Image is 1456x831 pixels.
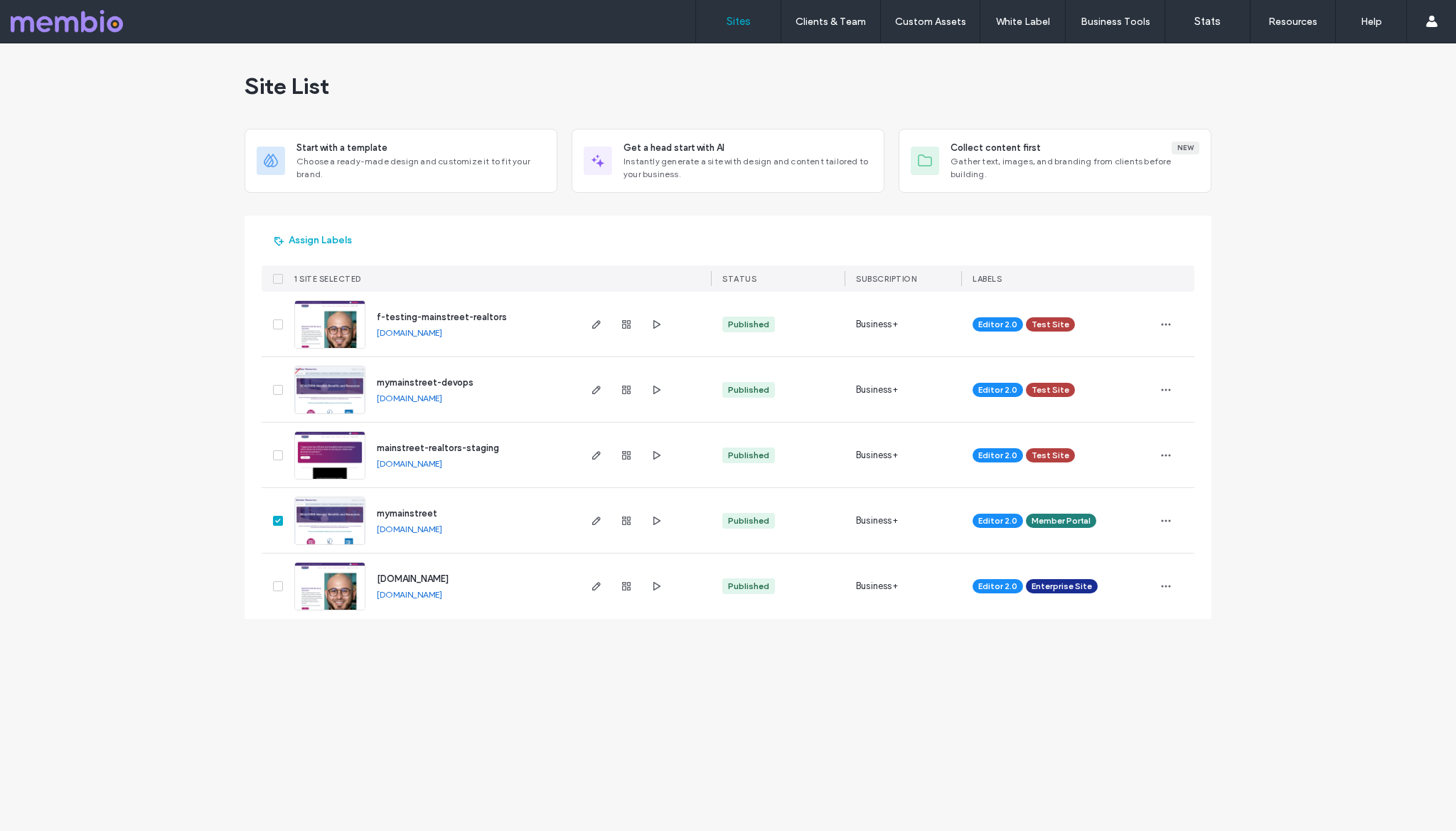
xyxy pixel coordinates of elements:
span: Business+ [856,514,898,528]
label: Clients & Team [796,16,866,28]
div: Published [728,383,769,396]
span: Editor 2.0 [978,580,1017,593]
span: Business+ [856,448,898,462]
a: [DOMAIN_NAME] [377,393,442,403]
span: Business+ [856,579,898,593]
span: Editor 2.0 [978,514,1017,527]
div: Collect content firstNewGather text, images, and branding from clients before building. [899,129,1211,193]
label: Stats [1194,15,1221,28]
div: Published [728,580,769,593]
a: [DOMAIN_NAME] [377,458,442,469]
a: [DOMAIN_NAME] [377,573,449,584]
a: [DOMAIN_NAME] [377,327,442,338]
div: Published [728,449,769,462]
span: Help [33,10,62,23]
span: Gather text, images, and branding from clients before building. [951,155,1199,181]
span: SUBSCRIPTION [856,274,916,284]
span: Choose a ready-made design and customize it to fit your brand. [296,155,545,181]
span: Get a head start with AI [623,141,724,155]
div: New [1172,142,1199,154]
a: mainstreet-realtors-staging [377,443,499,453]
label: Help [1361,16,1382,28]
label: Business Tools [1081,16,1150,28]
a: [DOMAIN_NAME] [377,524,442,534]
span: Collect content first [951,141,1041,155]
label: Resources [1268,16,1317,28]
span: 1 SITE SELECTED [294,274,361,284]
button: Assign Labels [262,229,365,252]
div: Published [728,514,769,527]
label: Custom Assets [895,16,966,28]
span: Start with a template [296,141,387,155]
a: [DOMAIN_NAME] [377,589,442,600]
label: Sites [727,15,751,28]
a: mymainstreet [377,508,437,519]
div: Get a head start with AIInstantly generate a site with design and content tailored to your business. [572,129,884,193]
div: Published [728,318,769,331]
label: White Label [996,16,1050,28]
a: f-testing-mainstreet-realtors [377,312,507,322]
span: Test Site [1032,383,1069,396]
span: Member Portal [1032,514,1091,527]
span: STATUS [722,274,756,284]
span: Instantly generate a site with design and content tailored to your business. [623,155,872,181]
span: Business+ [856,317,898,332]
span: Editor 2.0 [978,383,1017,396]
span: Site List [245,72,329,100]
span: Enterprise Site [1032,580,1092,593]
span: Test Site [1032,318,1069,331]
span: Business+ [856,383,898,397]
a: mymainstreet-devops [377,377,473,388]
span: Test Site [1032,449,1069,462]
span: LABELS [973,274,1002,284]
span: Editor 2.0 [978,318,1017,331]
span: Editor 2.0 [978,449,1017,462]
div: Start with a templateChoose a ready-made design and customize it to fit your brand. [245,129,557,193]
